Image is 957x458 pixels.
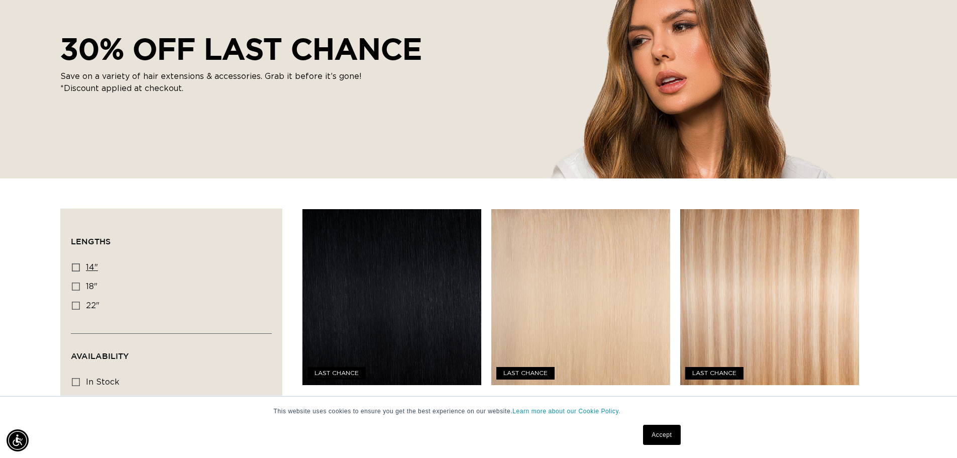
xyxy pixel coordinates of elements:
span: Lengths [71,237,111,246]
p: This website uses cookies to ensure you get the best experience on our website. [274,407,684,416]
span: 14" [86,263,98,271]
span: In stock [86,378,120,386]
h2: 30% OFF LAST CHANCE [60,31,422,66]
span: 18" [86,283,97,291]
a: Accept [643,425,680,445]
span: Availability [71,351,129,360]
summary: Lengths (0 selected) [71,219,272,255]
span: 22" [86,302,99,310]
summary: Availability (0 selected) [71,334,272,370]
a: Learn more about our Cookie Policy. [512,408,620,415]
p: Save on a variety of hair extensions & accessories. Grab it before it’s gone! *Discount applied a... [60,70,362,95]
div: Accessibility Menu [7,429,29,451]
